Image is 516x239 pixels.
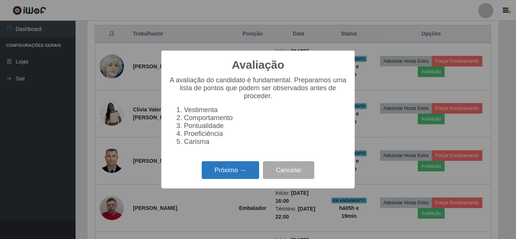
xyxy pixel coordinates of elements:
li: Vestimenta [184,106,347,114]
h2: Avaliação [232,58,284,72]
li: Carisma [184,138,347,146]
li: Pontualidade [184,122,347,130]
button: Cancelar [263,161,314,179]
button: Próximo → [202,161,259,179]
li: Proeficiência [184,130,347,138]
p: A avaliação do candidato é fundamental. Preparamos uma lista de pontos que podem ser observados a... [169,76,347,100]
li: Comportamento [184,114,347,122]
